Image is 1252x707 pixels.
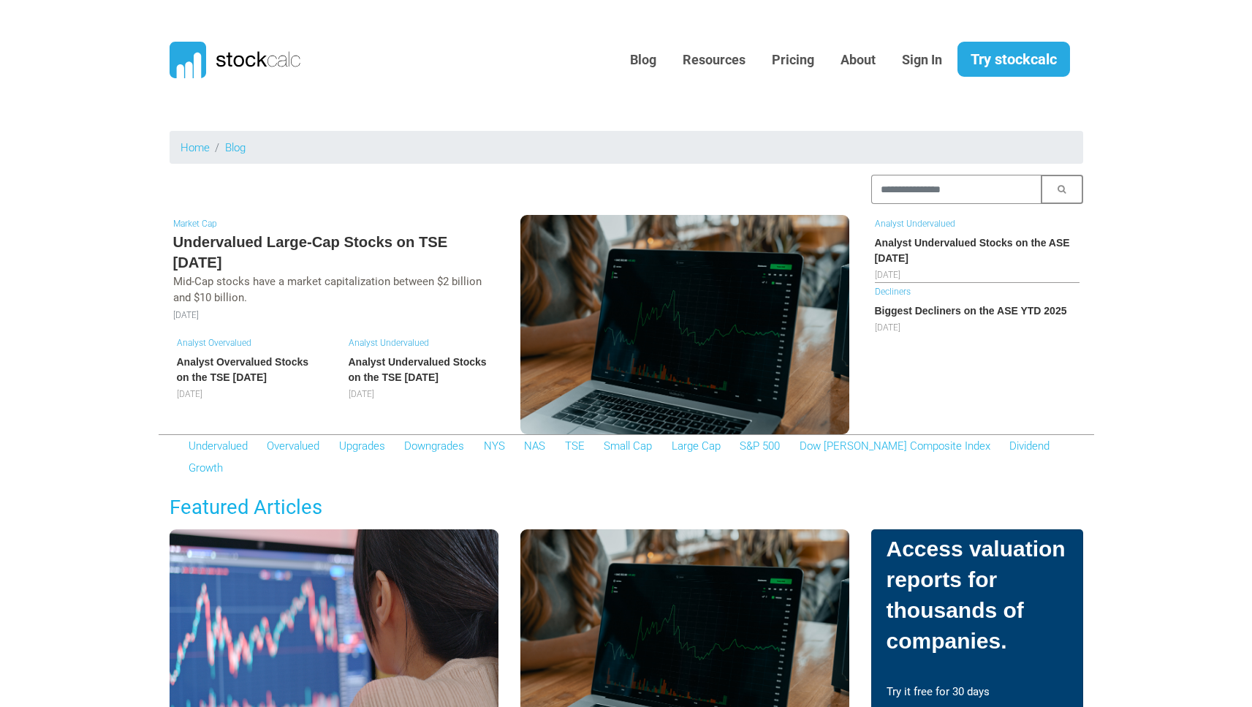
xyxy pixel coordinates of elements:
a: Analyst Overvalued [177,338,251,348]
h5: Undervalued Large-Cap Stocks on TSE [DATE] [173,232,495,273]
img: Undervalued Large-Cap Stocks on TSE August 2025 [520,215,849,434]
a: Sign In [891,42,953,78]
nav: breadcrumb [170,131,1083,164]
a: S&P 500 [740,439,780,453]
span: [DATE] [177,389,202,399]
span: [DATE] [349,389,374,399]
a: Resources [672,42,756,78]
a: TSE [565,439,585,453]
a: Growth [189,461,223,475]
a: Blog [225,141,246,154]
h5: Access valuation reports for thousands of companies. [887,534,1068,668]
a: Dividend [1009,439,1050,453]
a: Decliners [875,287,911,297]
a: Home [181,141,210,154]
p: Mid-Cap stocks have a market capitalization between $2 billion and $10 billion. [173,273,495,306]
span: [DATE] [875,322,900,333]
a: Market Cap [173,219,217,229]
a: Upgrades [339,439,385,453]
small: [DATE] [173,310,199,320]
a: NYS [484,439,505,453]
h6: Analyst Undervalued Stocks on the ASE [DATE] [875,235,1080,266]
h6: Biggest Decliners on the ASE YTD 2025 [875,303,1080,319]
a: Try stockcalc [957,42,1070,77]
h3: Featured Articles [159,494,1094,521]
a: About [830,42,887,78]
a: Undervalued [189,439,248,453]
a: Large Cap [672,439,721,453]
a: Dow [PERSON_NAME] Composite Index [800,439,990,453]
a: Pricing [761,42,825,78]
a: Small Cap [604,439,652,453]
h6: Analyst Overvalued Stocks on the TSE [DATE] [177,355,319,385]
a: Analyst Undervalued [349,338,429,348]
h6: Analyst Undervalued Stocks on the TSE [DATE] [349,355,491,385]
span: [DATE] [875,270,900,280]
a: Analyst Undervalued [875,219,955,229]
a: Blog [619,42,667,78]
a: NAS [524,439,545,453]
a: Overvalued [267,439,319,453]
a: Downgrades [404,439,464,453]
